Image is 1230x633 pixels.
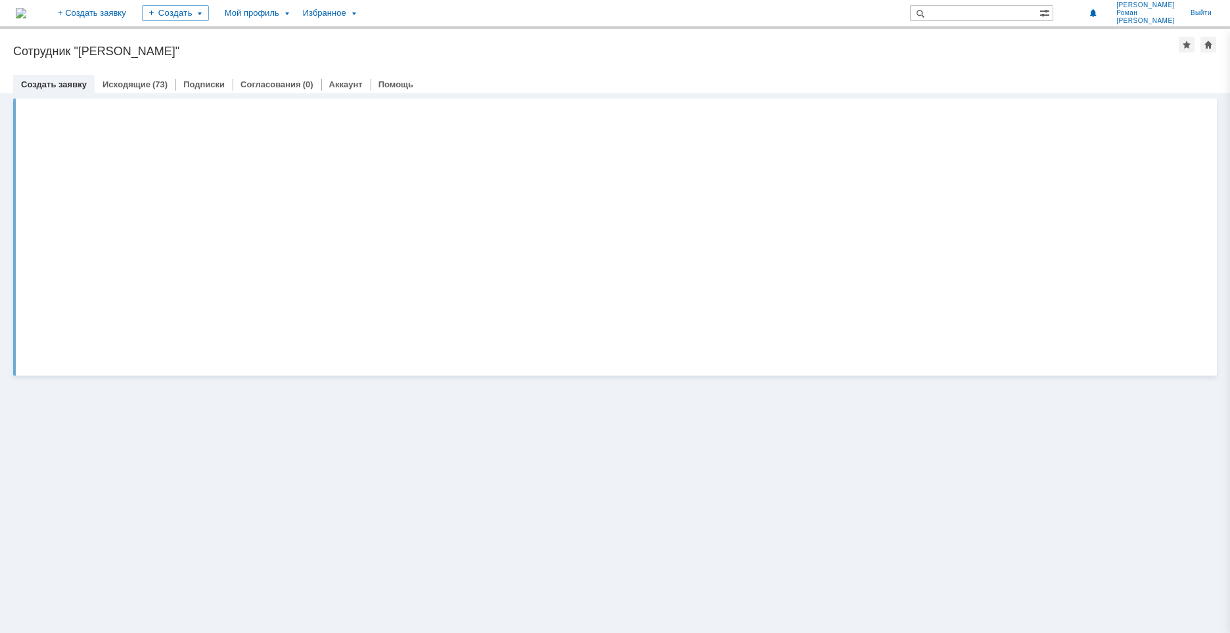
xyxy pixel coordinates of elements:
[1116,1,1175,9] span: [PERSON_NAME]
[1179,37,1195,53] div: Добавить в избранное
[152,79,168,89] div: (73)
[16,8,26,18] img: logo
[1200,37,1216,53] div: Сделать домашней страницей
[240,79,301,89] a: Согласования
[142,5,209,21] div: Создать
[16,8,26,18] a: Перейти на домашнюю страницу
[1116,17,1175,25] span: [PERSON_NAME]
[13,45,1179,58] div: Сотрудник "[PERSON_NAME]"
[1116,9,1175,17] span: Роман
[102,79,150,89] a: Исходящие
[303,79,313,89] div: (0)
[329,79,363,89] a: Аккаунт
[378,79,413,89] a: Помощь
[183,79,225,89] a: Подписки
[1039,6,1053,18] span: Расширенный поиск
[21,79,87,89] a: Создать заявку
